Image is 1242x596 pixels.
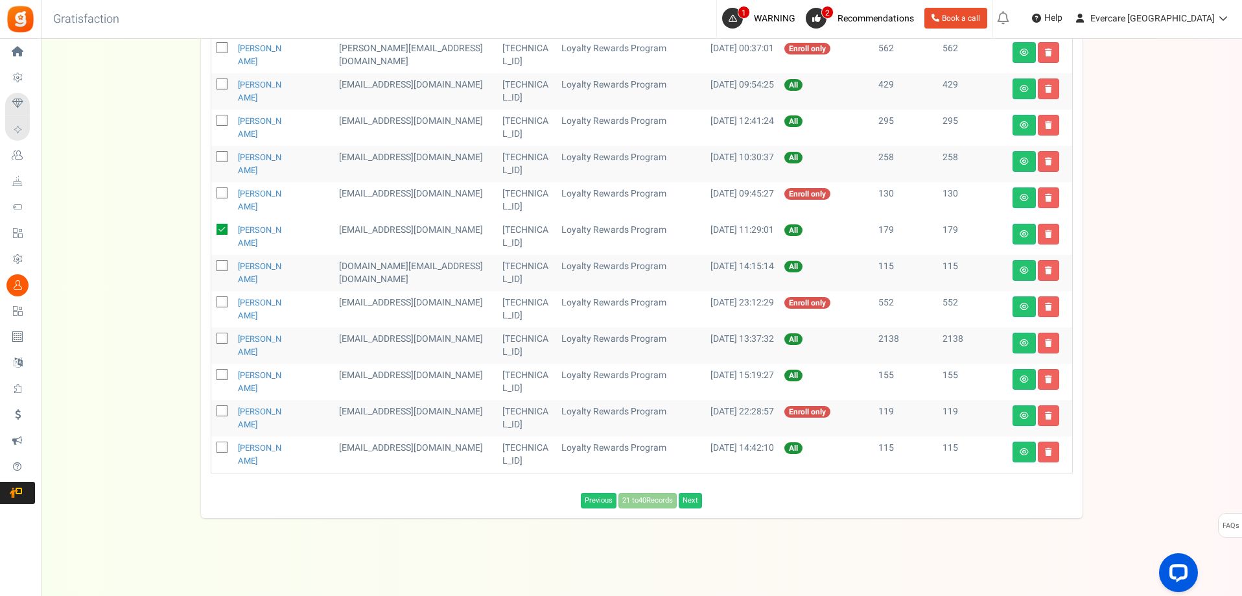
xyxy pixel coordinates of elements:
span: All [784,224,803,236]
td: 429 [873,73,937,110]
i: View details [1020,448,1029,456]
td: Loyalty Rewards Program [556,73,705,110]
a: [PERSON_NAME] [238,78,281,104]
i: Delete user [1045,267,1052,274]
td: [EMAIL_ADDRESS][DOMAIN_NAME] [334,219,497,255]
td: [TECHNICAL_ID] [497,146,556,182]
span: All [784,152,803,163]
a: Previous [581,493,616,508]
td: 295 [873,110,937,146]
span: All [784,442,803,454]
td: 115 [873,255,937,291]
td: Loyalty Rewards Program [556,436,705,473]
td: [TECHNICAL_ID] [497,364,556,400]
td: [TECHNICAL_ID] [497,328,556,364]
td: [DATE] 10:30:37 [705,146,780,182]
td: [DATE] 14:42:10 [705,436,780,473]
td: 2138 [873,328,937,364]
td: [TECHNICAL_ID] [497,182,556,219]
i: View details [1020,412,1029,420]
td: [TECHNICAL_ID] [497,73,556,110]
a: [PERSON_NAME] [238,151,281,176]
i: Delete user [1045,412,1052,420]
i: Delete user [1045,85,1052,93]
td: [TECHNICAL_ID] [497,436,556,473]
td: [EMAIL_ADDRESS][DOMAIN_NAME] [334,328,497,364]
span: Enroll only [784,43,830,54]
td: [DATE] 12:41:24 [705,110,780,146]
td: 115 [873,436,937,473]
span: 1 [738,6,750,19]
td: [EMAIL_ADDRESS][DOMAIN_NAME] [334,73,497,110]
i: Delete user [1045,158,1052,165]
span: WARNING [754,12,795,25]
td: [DATE] 23:12:29 [705,291,780,328]
span: Recommendations [838,12,914,25]
a: [PERSON_NAME] [238,42,281,67]
span: 2 [821,6,834,19]
span: Enroll only [784,406,830,418]
a: [PERSON_NAME] [238,187,281,213]
a: [PERSON_NAME] [238,260,281,285]
td: 155 [937,364,1007,400]
td: Loyalty Rewards Program [556,219,705,255]
a: Next [679,493,702,508]
a: 1 WARNING [722,8,801,29]
td: 562 [873,37,937,73]
td: 2138 [937,328,1007,364]
td: [EMAIL_ADDRESS][DOMAIN_NAME] [334,436,497,473]
i: Delete user [1045,375,1052,383]
td: [DATE] 14:15:14 [705,255,780,291]
td: [EMAIL_ADDRESS][DOMAIN_NAME] [334,146,497,182]
td: 179 [937,219,1007,255]
i: View details [1020,85,1029,93]
a: [PERSON_NAME] [238,405,281,431]
i: View details [1020,339,1029,347]
span: FAQs [1222,514,1239,538]
h3: Gratisfaction [39,6,134,32]
span: All [784,115,803,127]
td: [TECHNICAL_ID] [497,110,556,146]
td: [PERSON_NAME][EMAIL_ADDRESS][DOMAIN_NAME] [334,37,497,73]
td: Loyalty Rewards Program [556,328,705,364]
td: [EMAIL_ADDRESS][DOMAIN_NAME] [334,400,497,436]
td: 552 [937,291,1007,328]
td: 155 [873,364,937,400]
i: View details [1020,267,1029,274]
td: [DATE] 11:29:01 [705,219,780,255]
a: Book a call [924,8,987,29]
td: 115 [937,436,1007,473]
i: Delete user [1045,49,1052,56]
td: [EMAIL_ADDRESS][DOMAIN_NAME] [334,182,497,219]
td: Loyalty Rewards Program [556,182,705,219]
td: Loyalty Rewards Program [556,255,705,291]
td: 258 [873,146,937,182]
i: Delete user [1045,230,1052,238]
i: View details [1020,49,1029,56]
td: 179 [873,219,937,255]
td: [DATE] 00:37:01 [705,37,780,73]
td: 130 [873,182,937,219]
td: 130 [937,182,1007,219]
td: [DATE] 13:37:32 [705,328,780,364]
span: Enroll only [784,297,830,309]
a: [PERSON_NAME] [238,442,281,467]
td: [TECHNICAL_ID] [497,37,556,73]
td: Loyalty Rewards Program [556,400,705,436]
td: Loyalty Rewards Program [556,37,705,73]
td: 119 [873,400,937,436]
td: Loyalty Rewards Program [556,146,705,182]
a: [PERSON_NAME] [238,296,281,322]
a: Help [1027,8,1068,29]
td: Loyalty Rewards Program [556,364,705,400]
a: [PERSON_NAME] [238,224,281,249]
td: [TECHNICAL_ID] [497,400,556,436]
td: [TECHNICAL_ID] [497,255,556,291]
a: 2 Recommendations [806,8,919,29]
td: 429 [937,73,1007,110]
i: View details [1020,230,1029,238]
a: [PERSON_NAME] [238,333,281,358]
a: [PERSON_NAME] [238,115,281,140]
i: View details [1020,303,1029,311]
i: Delete user [1045,121,1052,129]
